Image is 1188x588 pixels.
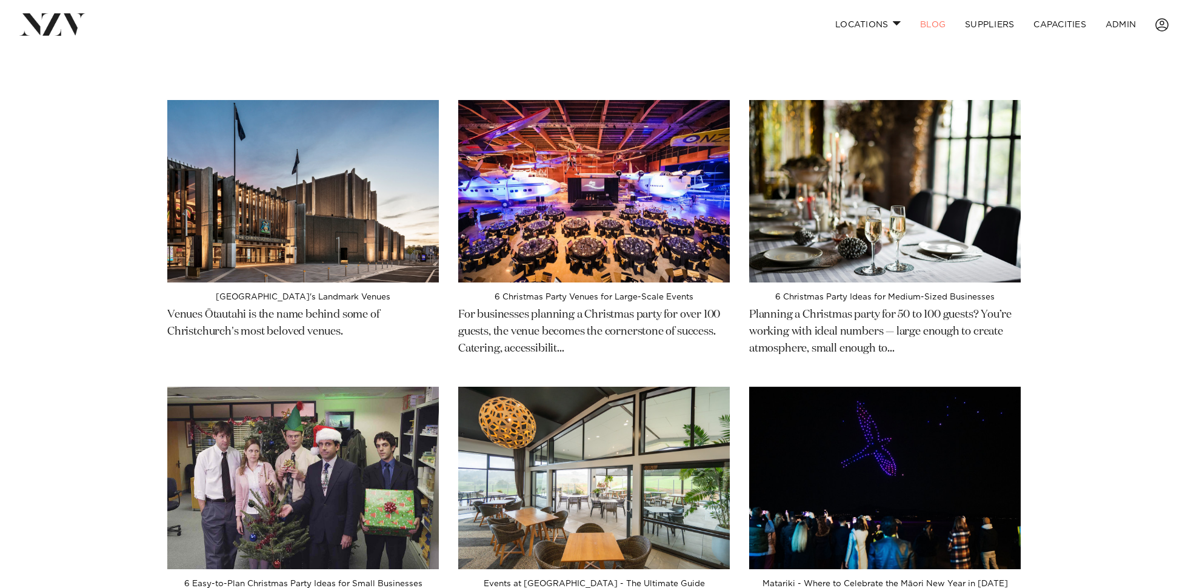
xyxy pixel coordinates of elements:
[167,302,439,341] p: Venues Ōtautahi is the name behind some of Christchurch's most beloved venues.
[167,292,439,302] h4: [GEOGRAPHIC_DATA]'s Landmark Venues
[458,302,730,358] p: For businesses planning a Christmas party for over 100 guests, the venue becomes the cornerstone ...
[167,100,439,355] a: Christchurch's Landmark Venues [GEOGRAPHIC_DATA]'s Landmark Venues Venues Ōtautahi is the name be...
[955,12,1024,38] a: SUPPLIERS
[167,387,439,569] img: 6 Easy-to-Plan Christmas Party Ideas for Small Businesses
[749,387,1021,569] img: Matariki - Where to Celebrate the Māori New Year in 2025
[910,12,955,38] a: BLOG
[167,100,439,282] img: Christchurch's Landmark Venues
[749,302,1021,358] p: Planning a Christmas party for 50 to 100 guests? You’re working with ideal numbers — large enough...
[458,387,730,569] img: Events at Wainui Golf Club - The Ultimate Guide
[19,13,85,35] img: nzv-logo.png
[458,100,730,282] img: 6 Christmas Party Venues for Large-Scale Events
[458,100,730,372] a: 6 Christmas Party Venues for Large-Scale Events 6 Christmas Party Venues for Large-Scale Events F...
[1096,12,1146,38] a: ADMIN
[749,292,1021,302] h4: 6 Christmas Party Ideas for Medium-Sized Businesses
[749,100,1021,282] img: 6 Christmas Party Ideas for Medium-Sized Businesses
[826,12,910,38] a: Locations
[749,100,1021,372] a: 6 Christmas Party Ideas for Medium-Sized Businesses 6 Christmas Party Ideas for Medium-Sized Busi...
[1024,12,1096,38] a: Capacities
[458,292,730,302] h4: 6 Christmas Party Venues for Large-Scale Events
